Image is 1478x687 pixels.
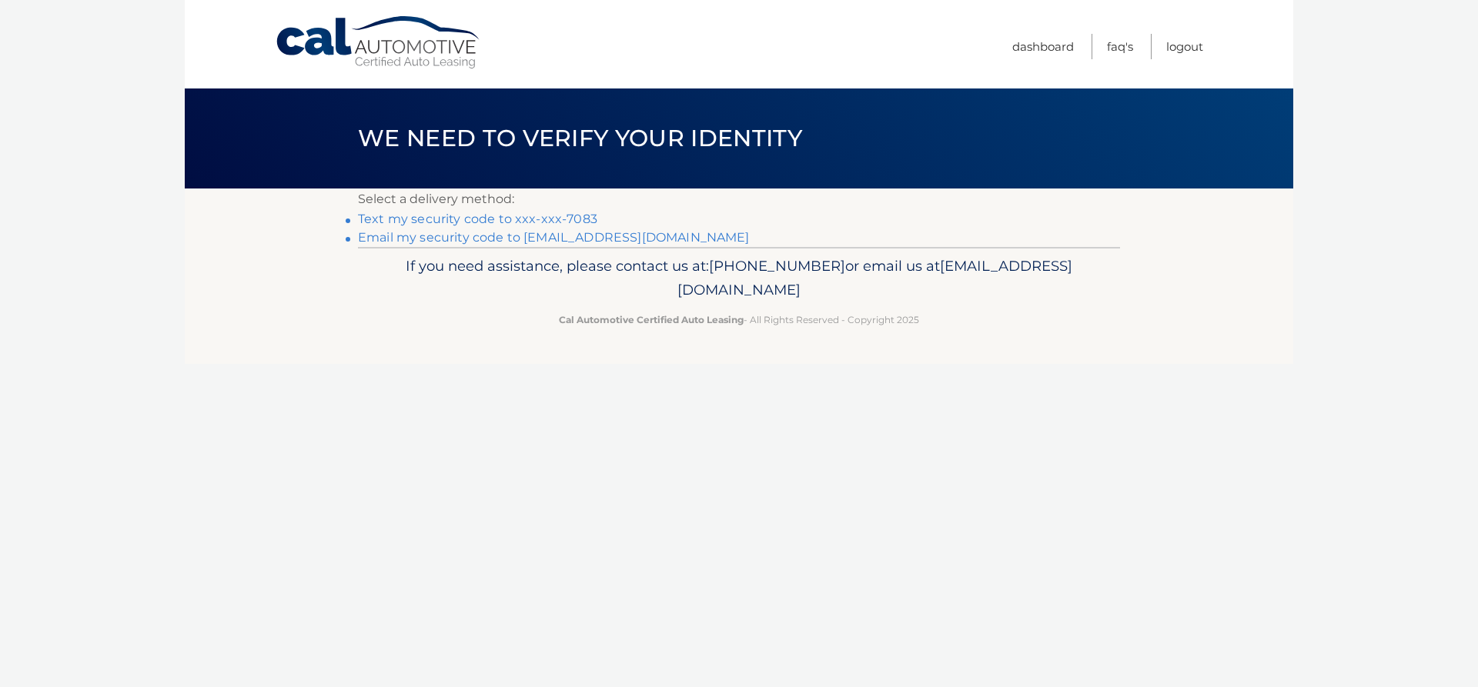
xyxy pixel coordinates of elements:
a: Dashboard [1012,34,1074,59]
span: [PHONE_NUMBER] [709,257,845,275]
a: Text my security code to xxx-xxx-7083 [358,212,597,226]
a: FAQ's [1107,34,1133,59]
a: Email my security code to [EMAIL_ADDRESS][DOMAIN_NAME] [358,230,750,245]
p: Select a delivery method: [358,188,1120,210]
a: Logout [1166,34,1203,59]
a: Cal Automotive [275,15,483,70]
p: - All Rights Reserved - Copyright 2025 [368,312,1110,328]
span: We need to verify your identity [358,124,802,152]
strong: Cal Automotive Certified Auto Leasing [559,314,744,325]
p: If you need assistance, please contact us at: or email us at [368,254,1110,303]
